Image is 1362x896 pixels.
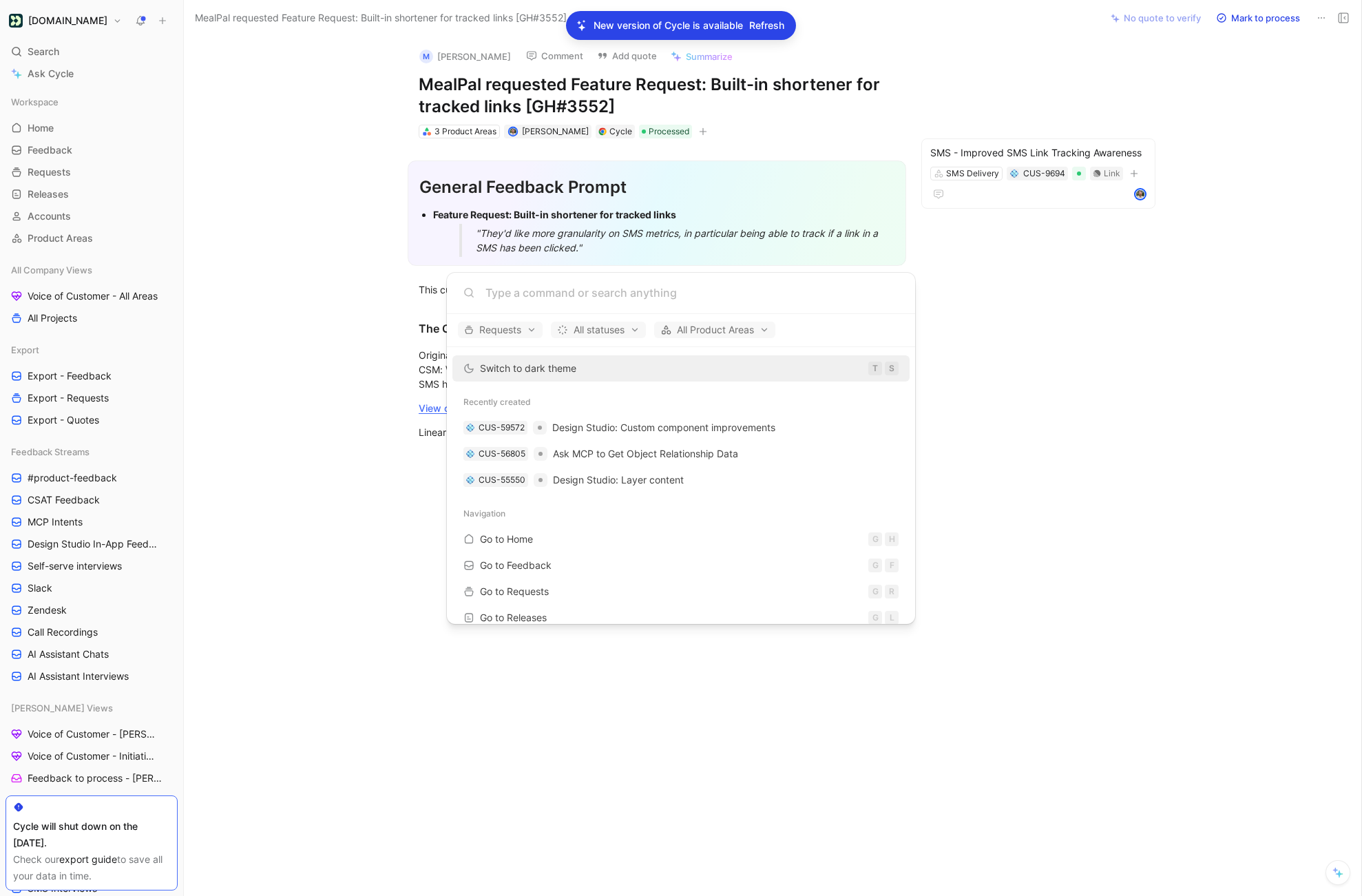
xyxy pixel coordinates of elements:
span: All Product Areas [660,322,769,338]
span: Go to Home [480,533,533,545]
img: 💠 [466,424,474,432]
div: L [885,611,899,625]
div: Navigation [447,501,915,526]
a: 💠CUS-56805Ask MCP to Get Object Relationship Data [452,441,910,467]
div: CUS-59572 [479,421,525,435]
span: Switch to dark theme [480,362,576,374]
span: Requests [464,322,536,338]
div: G [868,532,882,546]
button: Requests [458,322,543,338]
a: Go to HomeGH [452,526,910,552]
img: 💠 [466,476,474,484]
div: R [885,585,899,598]
a: 💠CUS-59572Design Studio: Custom component improvements [452,415,910,441]
button: Switch to dark themeTS [452,355,910,382]
span: Ask MCP to Get Object Relationship Data [553,448,738,459]
span: Design Studio: Custom component improvements [552,421,775,433]
div: G [868,559,882,572]
img: 💠 [466,450,474,458]
div: CUS-55550 [479,473,525,487]
a: Go to FeedbackGF [452,552,910,579]
div: G [868,585,882,598]
a: Go to RequestsGR [452,579,910,605]
div: CUS-56805 [479,447,525,461]
div: T [868,362,882,375]
div: Recently created [447,390,915,415]
button: All Product Areas [654,322,775,338]
div: H [885,532,899,546]
button: All statuses [551,322,646,338]
span: Go to Releases [480,612,547,623]
span: Design Studio: Layer content [553,474,684,486]
input: Type a command or search anything [485,284,899,301]
span: All statuses [557,322,640,338]
a: Go to ReleasesGL [452,605,910,631]
div: G [868,611,882,625]
span: Go to Requests [480,585,549,597]
div: F [885,559,899,572]
div: S [885,362,899,375]
span: Go to Feedback [480,559,552,571]
a: 💠CUS-55550Design Studio: Layer content [452,467,910,493]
